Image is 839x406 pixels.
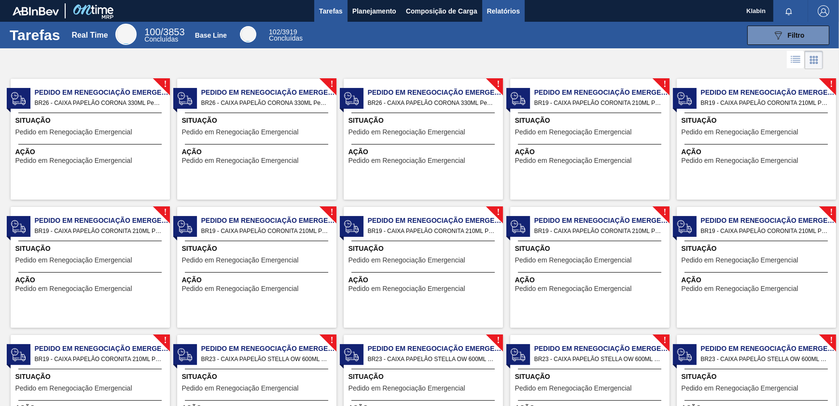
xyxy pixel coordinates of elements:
span: Pedido em Renegociação Emergencial [35,344,170,354]
span: Pedido em Renegociação Emergencial [701,216,836,226]
span: Pedido em Renegociação Emergencial [515,257,632,264]
span: BR19 - CAIXA PAPELÃO CORONITA 210ML Pedido - 2033765 [368,226,495,236]
img: status [677,348,692,362]
span: Situação [682,372,834,382]
span: Situação [182,244,334,254]
span: Pedido em Renegociação Emergencial [182,257,299,264]
span: Ação [349,275,501,285]
img: status [178,91,192,106]
span: Pedido em Renegociação Emergencial [349,157,465,164]
span: Ação [682,147,834,157]
div: Visão em Cards [805,51,823,69]
span: Pedido em Renegociação Emergencial [35,216,170,226]
span: Pedido em Renegociação Emergencial [182,385,299,392]
span: 100 [144,27,160,37]
span: Situação [682,116,834,126]
span: Pedido em Renegociação Emergencial [534,87,670,98]
span: Pedido em Renegociação Emergencial [368,344,503,354]
span: Pedido em Renegociação Emergencial [182,157,299,164]
span: Pedido em Renegociação Emergencial [534,216,670,226]
span: Pedido em Renegociação Emergencial [15,157,132,164]
span: Ação [182,147,334,157]
span: BR26 - CAIXA PAPELÃO CORONA 330ML Pedido - 2037884 [201,98,329,108]
span: Ação [15,147,168,157]
span: Pedido em Renegociação Emergencial [515,285,632,292]
span: Situação [515,244,667,254]
span: BR19 - CAIXA PAPELÃO CORONITA 210ML Pedido - 2033766 [201,226,329,236]
span: ! [663,81,666,88]
span: Situação [515,372,667,382]
span: Planejamento [352,5,396,17]
span: Pedido em Renegociação Emergencial [201,216,336,226]
span: ! [497,337,500,344]
span: Pedido em Renegociação Emergencial [682,157,798,164]
span: Ação [682,275,834,285]
div: Base Line [240,26,256,43]
span: Pedido em Renegociação Emergencial [515,385,632,392]
span: BR23 - CAIXA PAPELÃO STELLA OW 600ML Pedido - 2038696 [534,354,662,364]
span: Ação [15,275,168,285]
span: Situação [15,372,168,382]
span: BR26 - CAIXA PAPELÃO CORONA 330ML Pedido - 2031479 [35,98,162,108]
span: Pedido em Renegociação Emergencial [201,344,336,354]
img: status [11,219,26,234]
span: Ação [182,275,334,285]
span: Pedido em Renegociação Emergencial [349,129,465,136]
img: status [11,348,26,362]
span: Pedido em Renegociação Emergencial [182,129,299,136]
span: Concluídas [269,34,303,42]
span: Situação [349,244,501,254]
span: ! [830,81,833,88]
span: ! [164,81,167,88]
img: Logout [818,5,829,17]
button: Notificações [773,4,804,18]
span: / 3919 [269,28,297,36]
img: status [344,219,359,234]
span: ! [330,81,333,88]
img: status [11,91,26,106]
span: Composição de Carga [406,5,477,17]
span: Pedido em Renegociação Emergencial [515,157,632,164]
span: / 3853 [144,27,184,37]
span: Situação [15,116,168,126]
span: BR19 - CAIXA PAPELÃO CORONITA 210ML Pedido - 2023268 [534,98,662,108]
span: Pedido em Renegociação Emergencial [368,87,503,98]
span: BR23 - CAIXA PAPELÃO STELLA OW 600ML Pedido - 2038697 [701,354,828,364]
div: Real Time [71,31,108,40]
span: Pedido em Renegociação Emergencial [682,129,798,136]
span: Pedido em Renegociação Emergencial [682,285,798,292]
span: Tarefas [319,5,343,17]
span: ! [497,209,500,216]
span: Situação [515,116,667,126]
span: Pedido em Renegociação Emergencial [15,257,132,264]
span: BR19 - CAIXA PAPELÃO CORONITA 210ML Pedido - 2033770 [701,98,828,108]
span: Pedido em Renegociação Emergencial [701,87,836,98]
img: status [677,91,692,106]
img: status [344,91,359,106]
img: status [511,219,525,234]
span: Pedido em Renegociação Emergencial [682,385,798,392]
span: Pedido em Renegociação Emergencial [534,344,670,354]
img: status [511,348,525,362]
span: Filtro [788,31,805,39]
span: BR23 - CAIXA PAPELÃO STELLA OW 600ML Pedido - 2032810 [201,354,329,364]
span: ! [330,337,333,344]
h1: Tarefas [10,29,60,41]
span: Pedido em Renegociação Emergencial [515,129,632,136]
img: status [178,219,192,234]
img: status [344,348,359,362]
span: Pedido em Renegociação Emergencial [682,257,798,264]
span: Pedido em Renegociação Emergencial [201,87,336,98]
span: Ação [515,275,667,285]
span: 102 [269,28,280,36]
div: Visão em Lista [787,51,805,69]
span: Situação [682,244,834,254]
span: Situação [15,244,168,254]
span: Pedido em Renegociação Emergencial [182,285,299,292]
span: Pedido em Renegociação Emergencial [15,385,132,392]
span: ! [830,337,833,344]
span: BR19 - CAIXA PAPELÃO CORONITA 210ML Pedido - 2033768 [35,226,162,236]
span: BR19 - CAIXA PAPELÃO CORONITA 210ML Pedido - 2044919 [35,354,162,364]
span: Pedido em Renegociação Emergencial [368,216,503,226]
img: TNhmsLtSVTkK8tSr43FrP2fwEKptu5GPRR3wAAAABJRU5ErkJggg== [13,7,59,15]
